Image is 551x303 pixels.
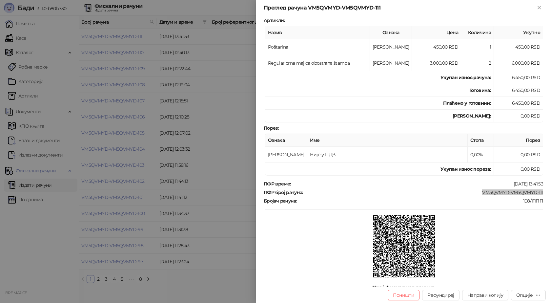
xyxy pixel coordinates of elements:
strong: [PERSON_NAME]: [453,113,491,119]
th: Име [307,134,468,147]
strong: Укупан износ рачуна : [440,75,491,80]
td: 450,00 RSD [494,39,543,55]
th: Укупно [494,26,543,39]
th: Ознака [370,26,412,39]
td: 450,00 RSD [412,39,461,55]
th: Количина [461,26,494,39]
th: Назив [265,26,370,39]
th: Цена [412,26,461,39]
td: 0,00 RSD [494,163,543,176]
div: 108/111ПП [297,198,544,204]
td: 6.450,00 RSD [494,71,543,84]
button: Close [535,4,543,12]
img: QR код [373,215,435,277]
strong: Артикли : [264,17,285,23]
div: VM5QVMYD-VM5QVMYD-111 [304,189,544,195]
strong: Готовина : [469,87,491,93]
th: Порез [494,134,543,147]
td: 6.450,00 RSD [494,97,543,110]
strong: Бројач рачуна : [264,198,297,204]
button: Опције [511,290,546,300]
td: 3.000,00 RSD [412,55,461,71]
td: [PERSON_NAME] [370,55,412,71]
td: Poštarina [265,39,370,55]
strong: Укупан износ пореза: [440,166,491,172]
td: Није у ПДВ [307,147,468,163]
th: Ознака [265,134,307,147]
td: 1 [461,39,494,55]
div: Преглед рачуна VM5QVMYD-VM5QVMYD-111 [264,4,535,12]
button: Направи копију [462,290,508,300]
span: Крај фискалног рачуна [367,285,440,291]
button: Поништи [388,290,420,300]
td: 0,00% [468,147,494,163]
strong: Плаћено у готовини: [443,100,491,106]
strong: Порез : [264,125,279,131]
td: 2 [461,55,494,71]
strong: ПФР број рачуна : [264,189,303,195]
div: Опције [516,292,533,298]
strong: ПФР време : [264,181,291,187]
td: [PERSON_NAME] [370,39,412,55]
td: 0,00 RSD [494,147,543,163]
div: [DATE] 13:41:53 [292,181,544,187]
td: [PERSON_NAME] [265,147,307,163]
td: 6.450,00 RSD [494,84,543,97]
td: 0,00 RSD [494,110,543,122]
span: Направи копију [467,292,503,298]
th: Стопа [468,134,494,147]
td: 6.000,00 RSD [494,55,543,71]
td: Regular crna majica obostrana štampa [265,55,370,71]
button: Рефундирај [422,290,459,300]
